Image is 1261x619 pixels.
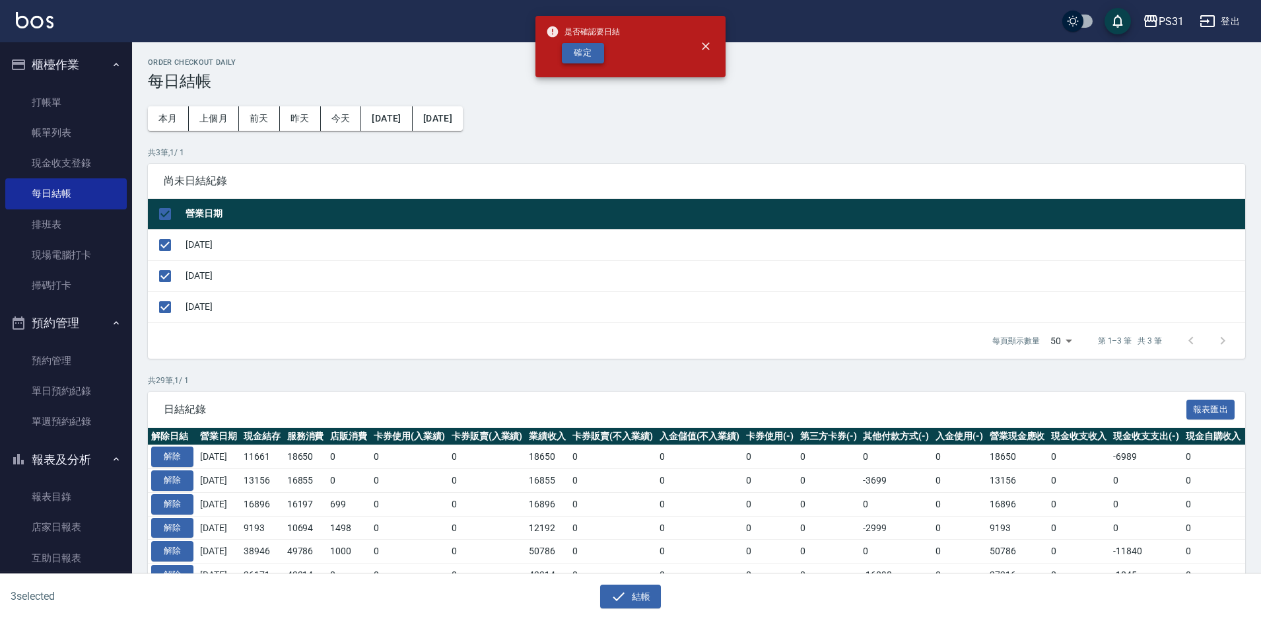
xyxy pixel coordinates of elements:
td: 0 [656,540,743,564]
th: 第三方卡券(-) [797,428,860,445]
td: 0 [569,564,656,587]
button: 報表匯出 [1186,400,1235,420]
td: 0 [656,469,743,493]
a: 掃碼打卡 [5,270,127,301]
td: [DATE] [197,540,240,564]
button: 報表及分析 [5,443,127,477]
td: 38946 [240,540,284,564]
td: [DATE] [182,260,1245,291]
h2: Order checkout daily [148,58,1245,67]
td: 0 [656,492,743,516]
td: -16098 [860,564,932,587]
td: 11661 [240,445,284,469]
td: 0 [370,492,448,516]
div: PS31 [1159,13,1184,30]
td: 0 [1110,492,1182,516]
td: 0 [448,445,526,469]
th: 店販消費 [327,428,370,445]
td: [DATE] [197,564,240,587]
td: 0 [569,516,656,540]
span: 日結紀錄 [164,403,1186,416]
td: 0 [797,540,860,564]
td: 0 [860,492,932,516]
td: 0 [1110,469,1182,493]
img: Logo [16,12,53,28]
div: 50 [1045,323,1077,359]
td: 18650 [526,445,569,469]
th: 解除日結 [148,428,197,445]
td: 0 [1182,564,1244,587]
span: 尚未日結紀錄 [164,174,1229,188]
td: 0 [1048,516,1110,540]
td: -3699 [860,469,932,493]
a: 報表目錄 [5,482,127,512]
button: PS31 [1138,8,1189,35]
td: 50786 [526,540,569,564]
td: 0 [932,540,986,564]
button: 本月 [148,106,189,131]
td: 0 [1182,469,1244,493]
td: 0 [1048,445,1110,469]
th: 卡券販賣(不入業績) [569,428,656,445]
button: 登出 [1194,9,1245,34]
button: 解除 [151,447,193,467]
button: [DATE] [413,106,463,131]
th: 營業現金應收 [986,428,1048,445]
td: 26171 [240,564,284,587]
a: 報表匯出 [1186,402,1235,415]
a: 排班表 [5,209,127,240]
td: 0 [932,516,986,540]
td: 50786 [986,540,1048,564]
a: 單週預約紀錄 [5,406,127,437]
td: -6989 [1110,445,1182,469]
td: 27216 [986,564,1048,587]
td: 43314 [526,564,569,587]
th: 營業日期 [197,428,240,445]
td: 16896 [240,492,284,516]
td: 0 [656,445,743,469]
button: 解除 [151,494,193,515]
td: 16855 [526,469,569,493]
button: save [1105,8,1131,34]
a: 現金收支登錄 [5,148,127,178]
th: 現金結存 [240,428,284,445]
td: 0 [448,540,526,564]
p: 第 1–3 筆 共 3 筆 [1098,335,1162,347]
td: [DATE] [197,516,240,540]
td: 0 [932,564,986,587]
td: 0 [1048,540,1110,564]
a: 店家日報表 [5,512,127,542]
th: 現金自購收入 [1182,428,1244,445]
td: 0 [569,492,656,516]
button: 解除 [151,470,193,491]
td: 0 [797,445,860,469]
td: 0 [370,564,448,587]
td: 16855 [284,469,327,493]
td: -11840 [1110,540,1182,564]
td: 0 [860,540,932,564]
td: 0 [448,564,526,587]
td: 0 [1182,516,1244,540]
td: 0 [448,516,526,540]
td: 0 [1182,445,1244,469]
th: 現金收支收入 [1048,428,1110,445]
a: 互助日報表 [5,543,127,573]
td: -1045 [1110,564,1182,587]
td: 0 [656,516,743,540]
td: 0 [932,492,986,516]
th: 卡券販賣(入業績) [448,428,526,445]
th: 業績收入 [526,428,569,445]
button: 昨天 [280,106,321,131]
button: 今天 [321,106,362,131]
td: 1498 [327,516,370,540]
td: 0 [860,445,932,469]
button: 預約管理 [5,306,127,340]
p: 每頁顯示數量 [992,335,1040,347]
td: 0 [370,469,448,493]
td: 0 [743,445,797,469]
td: [DATE] [182,229,1245,260]
td: 0 [327,445,370,469]
button: 解除 [151,565,193,585]
button: 前天 [239,106,280,131]
th: 卡券使用(入業績) [370,428,448,445]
